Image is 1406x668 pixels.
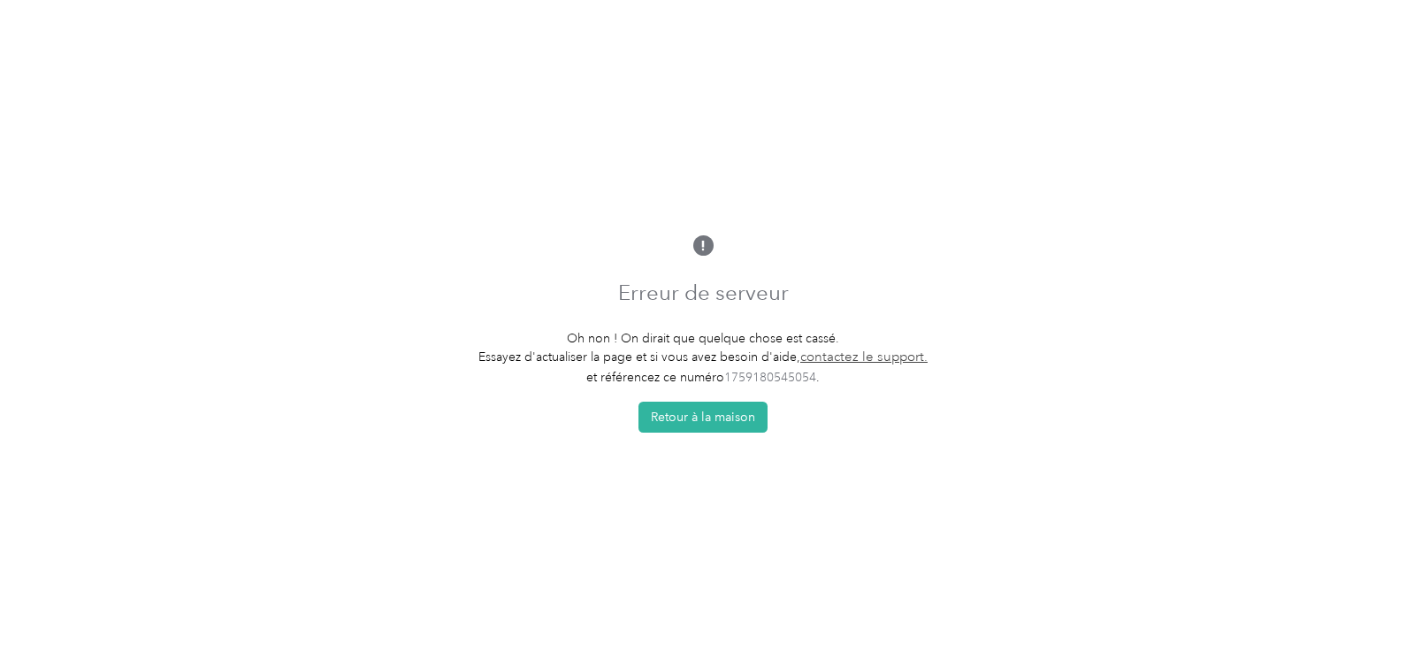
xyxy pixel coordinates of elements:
font: Retour à la maison [651,410,755,425]
font: et référencez ce numéro [586,370,724,385]
font: Erreur de serveur [618,280,789,305]
font: Essayez d'actualiser la page et si vous avez besoin d'aide, [478,349,800,365]
font: Oh non ! On dirait que quelque chose est cassé. [567,331,839,346]
font: . [816,370,820,385]
button: Retour à la maison [638,402,768,433]
font: 1759180545054 [724,370,816,385]
a: contactez le support. [800,349,928,365]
